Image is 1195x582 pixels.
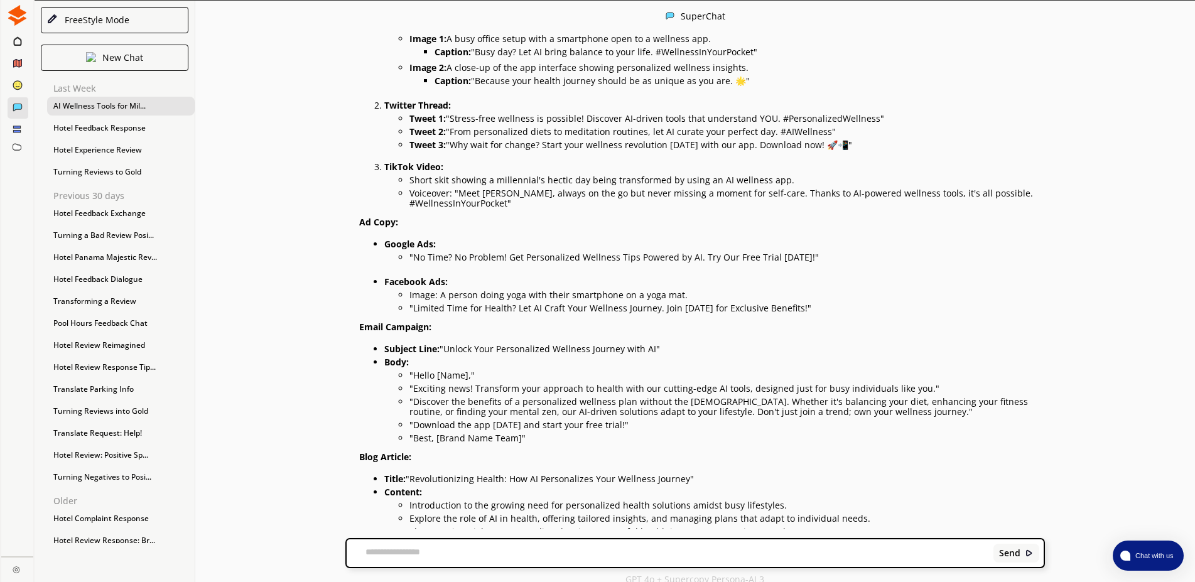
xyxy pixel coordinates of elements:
strong: Tweet 1: [409,112,446,124]
p: "Hello [Name]," [409,370,1046,380]
strong: Tweet 3: [409,139,446,151]
div: Hotel Complaint Response [47,509,195,528]
li: "Because your health journey should be as unique as you are. 🌟" [435,73,1046,89]
div: Pool Hours Feedback Chat [47,314,195,333]
p: Older [53,496,195,506]
strong: Subject Line: [384,343,440,355]
button: atlas-launcher [1113,541,1184,571]
p: "Limited Time for Health? Let AI Craft Your Wellness Journey. Join [DATE] for Exclusive Benefits!" [409,303,1046,313]
span: Chat with us [1130,551,1176,561]
div: Hotel Review Reimagined [47,336,195,355]
div: Translate Parking Info [47,380,195,399]
p: Explore the role of AI in health, offering tailored insights, and managing plans that adapt to in... [409,514,1046,524]
strong: Ad Copy: [359,216,398,228]
div: Turning Negatives to Posi... [47,468,195,487]
div: Turning Reviews to Gold [47,163,195,181]
p: Share testimonials or case studies showing successful health improvements using AI tools. [409,527,1046,537]
div: AI Wellness Tools for Mil... [47,97,195,116]
div: Hotel Review Response Tip... [47,358,195,377]
img: Close [1025,549,1034,558]
strong: Blog Article: [359,451,411,463]
img: Close [86,52,96,62]
p: "Unlock Your Personalized Wellness Journey with AI" [384,344,1046,354]
div: FreeStyle Mode [60,15,129,25]
img: Close [13,566,20,573]
li: "Busy day? Let AI bring balance to your life. #WellnessInYourPocket" [435,44,1046,60]
p: Voiceover: "Meet [PERSON_NAME], always on the go but never missing a moment for self-care. Thanks... [409,188,1046,208]
div: Transforming a Review [47,292,195,311]
p: "Revolutionizing Health: How AI Personalizes Your Wellness Journey" [384,474,1046,484]
p: Previous 30 days [53,191,195,201]
p: Last Week [53,84,195,94]
img: Close [46,14,58,25]
div: Hotel Feedback Exchange [47,204,195,223]
div: Hotel Experience Review [47,141,195,159]
div: SuperChat [681,11,725,22]
strong: Google Ads: [384,238,436,250]
strong: Image 1: [409,33,446,45]
div: Hotel Review: Positive Sp... [47,446,195,465]
strong: Content: [384,486,422,498]
p: Image: A person doing yoga with their smartphone on a yoga mat. [409,290,1046,300]
strong: Title: [384,473,406,485]
div: Hotel Feedback Dialogue [47,270,195,289]
b: Send [999,548,1020,558]
div: Hotel Feedback Response [47,119,195,137]
div: Translate Request: Help! [47,424,195,443]
p: "From personalized diets to meditation routines, let AI curate your perfect day. #AIWellness" [409,127,1046,137]
img: Close [7,5,28,26]
p: A busy office setup with a smartphone open to a wellness app. [409,34,1046,44]
strong: Caption: [435,46,471,58]
div: Turning a Bad Review Posi... [47,226,195,245]
strong: Tweet 2: [409,126,446,137]
p: "Why wait for change? Start your wellness revolution [DATE] with our app. Download now! 🚀📲" [409,140,1046,150]
strong: Body: [384,356,409,368]
p: New Chat [102,53,143,63]
p: "Stress-free wellness is possible! Discover AI-driven tools that understand YOU. #PersonalizedWel... [409,114,1046,124]
strong: Twitter Thread: [384,99,451,111]
div: Hotel Review Response: Br... [47,531,195,550]
p: A close-up of the app interface showing personalized wellness insights. [409,63,1046,73]
div: Turning Reviews into Gold [47,402,195,421]
p: Short skit showing a millennial's hectic day being transformed by using an AI wellness app. [409,175,1046,185]
p: "Best, [Brand Name Team]" [409,433,1046,443]
li: "No Time? No Problem! Get Personalized Wellness Tips Powered by AI. Try Our Free Trial [DATE]!" [409,249,1046,265]
p: Introduction to the growing need for personalized health solutions amidst busy lifestyles. [409,500,1046,510]
strong: Email Campaign: [359,321,431,333]
img: Close [666,11,674,20]
strong: Facebook Ads: [384,276,448,288]
p: "Download the app [DATE] and start your free trial!" [409,420,1046,430]
p: "Exciting news! Transform your approach to health with our cutting-edge AI tools, designed just f... [409,384,1046,394]
strong: Image 2: [409,62,446,73]
strong: TikTok Video: [384,161,443,173]
a: Close [1,557,33,579]
p: "Discover the benefits of a personalized wellness plan without the [DEMOGRAPHIC_DATA]. Whether it... [409,397,1046,417]
strong: Caption: [435,75,471,87]
div: Hotel Panama Majestic Rev... [47,248,195,267]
